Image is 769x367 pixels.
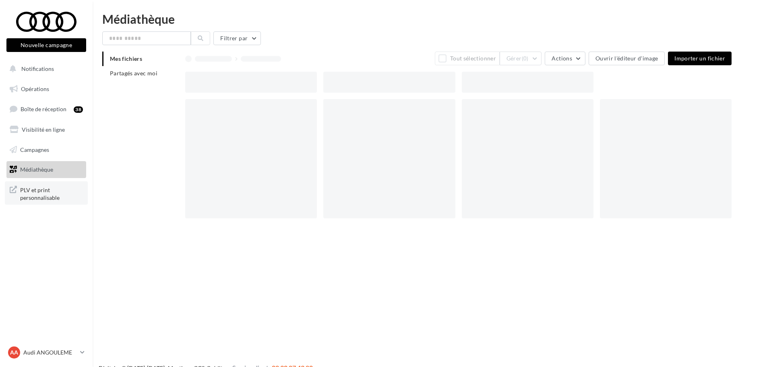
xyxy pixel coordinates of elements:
[74,106,83,113] div: 38
[5,81,88,97] a: Opérations
[5,141,88,158] a: Campagnes
[213,31,261,45] button: Filtrer par
[102,13,759,25] div: Médiathèque
[589,52,665,65] button: Ouvrir l'éditeur d'image
[10,348,18,357] span: AA
[110,55,142,62] span: Mes fichiers
[20,185,83,202] span: PLV et print personnalisable
[5,100,88,118] a: Boîte de réception38
[23,348,77,357] p: Audi ANGOULEME
[522,55,529,62] span: (0)
[20,146,49,153] span: Campagnes
[674,55,725,62] span: Importer un fichier
[5,121,88,138] a: Visibilité en ligne
[668,52,732,65] button: Importer un fichier
[21,85,49,92] span: Opérations
[22,126,65,133] span: Visibilité en ligne
[435,52,499,65] button: Tout sélectionner
[5,181,88,205] a: PLV et print personnalisable
[500,52,542,65] button: Gérer(0)
[6,38,86,52] button: Nouvelle campagne
[552,55,572,62] span: Actions
[5,60,85,77] button: Notifications
[21,65,54,72] span: Notifications
[5,161,88,178] a: Médiathèque
[6,345,86,360] a: AA Audi ANGOULEME
[110,70,157,77] span: Partagés avec moi
[21,106,66,112] span: Boîte de réception
[545,52,585,65] button: Actions
[20,166,53,173] span: Médiathèque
